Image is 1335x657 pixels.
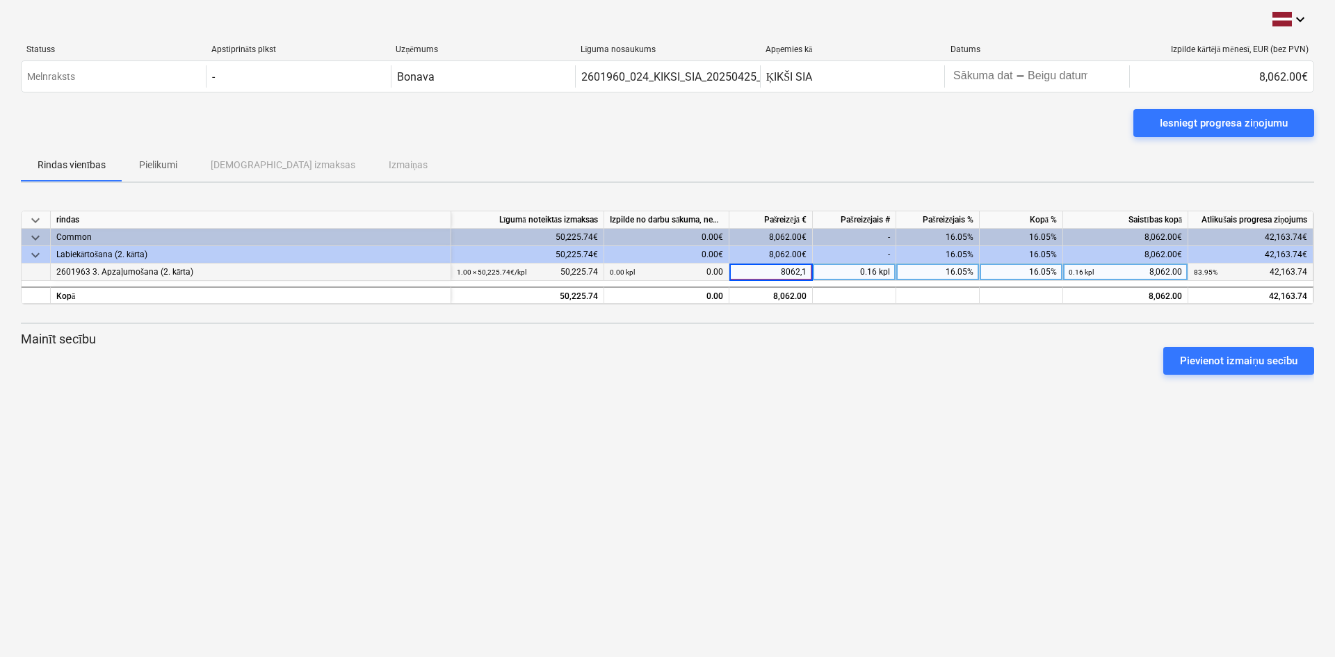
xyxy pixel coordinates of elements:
[813,246,896,263] div: -
[766,44,939,55] div: Apņemies kā
[451,229,604,246] div: 50,225.74€
[896,211,980,229] div: Pašreizējais %
[211,44,385,55] div: Apstiprināts plkst
[610,288,723,305] div: 0.00
[1025,67,1090,86] input: Beigu datums
[980,211,1063,229] div: Kopā %
[1069,263,1182,281] div: 8,062.00
[1069,268,1094,276] small: 0.16 kpl
[766,70,812,83] div: ĶIKŠI SIA
[896,229,980,246] div: 16.05%
[457,288,598,305] div: 50,225.74
[604,229,729,246] div: 0.00€
[1063,286,1188,304] div: 8,062.00
[896,246,980,263] div: 16.05%
[729,211,813,229] div: Pašreizējā €
[27,246,44,263] span: keyboard_arrow_down
[980,263,1063,281] div: 16.05%
[1133,109,1314,137] button: Iesniegt progresa ziņojumu
[1135,44,1309,55] div: Izpilde kārtējā mēnesī, EUR (bez PVN)
[813,229,896,246] div: -
[604,246,729,263] div: 0.00€
[56,229,445,246] div: Common
[26,44,200,54] div: Statuss
[1129,65,1313,88] div: 8,062.00€
[457,263,598,281] div: 50,225.74
[451,246,604,263] div: 50,225.74€
[980,229,1063,246] div: 16.05%
[51,286,451,304] div: Kopā
[1163,347,1314,375] button: Pievienot izmaiņu secību
[51,211,451,229] div: rindas
[1180,352,1297,370] div: Pievienot izmaiņu secību
[610,268,635,276] small: 0.00 kpl
[1188,211,1313,229] div: Atlikušais progresa ziņojums
[950,44,1124,54] div: Datums
[38,158,106,172] p: Rindas vienības
[581,70,937,83] div: 2601960_024_KIKSI_SIA_20250425_Ligums_apzalumosana_T25_2k.pdf
[950,67,1016,86] input: Sākuma datums
[1188,246,1313,263] div: 42,163.74€
[729,246,813,263] div: 8,062.00€
[604,211,729,229] div: Izpilde no darbu sākuma, neskaitot kārtējā mēneša izpildi
[396,44,569,55] div: Uzņēmums
[212,70,215,83] div: -
[813,263,896,281] div: 0.16 kpl
[1016,72,1025,81] div: -
[27,70,75,84] p: Melnraksts
[1194,263,1307,281] div: 42,163.74
[1063,246,1188,263] div: 8,062.00€
[1194,268,1217,276] small: 83.95%
[27,229,44,245] span: keyboard_arrow_down
[56,263,445,281] div: 2601963 3. Apzaļumošana (2. kārta)
[397,70,435,83] div: Bonava
[56,246,445,263] div: Labiekārtošana (2. kārta)
[610,263,723,281] div: 0.00
[896,263,980,281] div: 16.05%
[813,211,896,229] div: Pašreizējais #
[729,229,813,246] div: 8,062.00€
[21,331,1314,348] p: Mainīt secību
[729,286,813,304] div: 8,062.00
[1063,229,1188,246] div: 8,062.00€
[1063,211,1188,229] div: Saistības kopā
[139,158,177,172] p: Pielikumi
[27,211,44,228] span: keyboard_arrow_down
[581,44,754,55] div: Līguma nosaukums
[457,268,526,276] small: 1.00 × 50,225.74€ / kpl
[1188,229,1313,246] div: 42,163.74€
[980,246,1063,263] div: 16.05%
[1292,11,1309,28] i: keyboard_arrow_down
[451,211,604,229] div: Līgumā noteiktās izmaksas
[1160,114,1288,132] div: Iesniegt progresa ziņojumu
[1194,288,1307,305] div: 42,163.74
